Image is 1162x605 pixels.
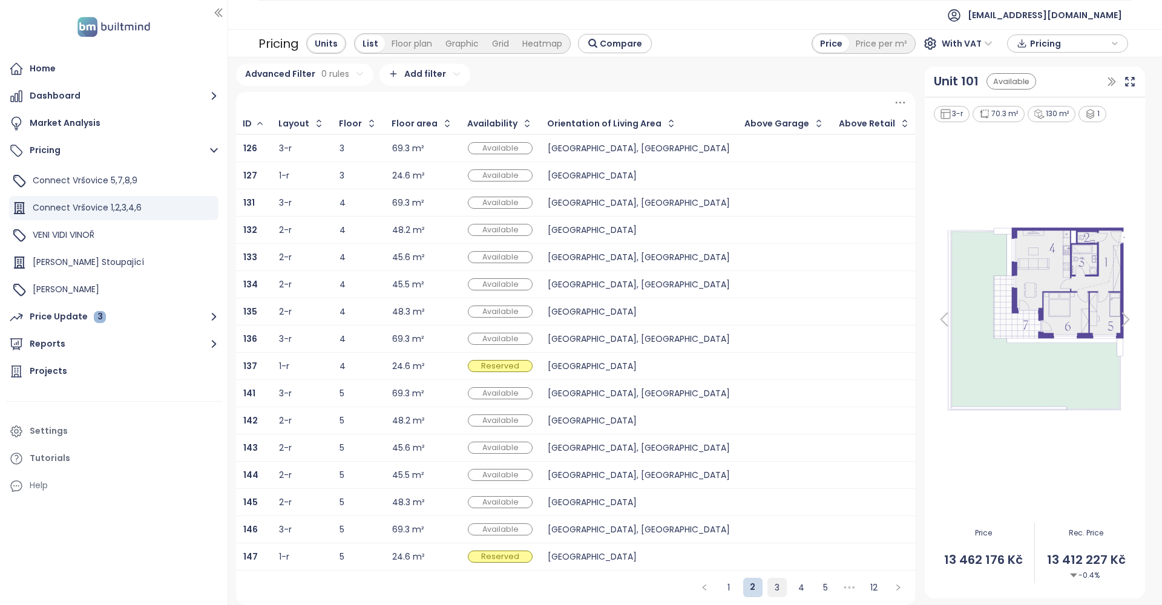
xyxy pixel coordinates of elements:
[1078,106,1106,122] div: 1
[548,526,730,534] div: [GEOGRAPHIC_DATA], [GEOGRAPHIC_DATA]
[548,226,730,234] div: [GEOGRAPHIC_DATA]
[243,278,258,290] b: 134
[9,250,218,275] div: [PERSON_NAME] Stoupající
[279,335,292,343] div: 3-r
[392,199,424,207] div: 69.3 m²
[792,578,810,597] a: 4
[1035,528,1137,539] span: Rec. Price
[6,305,222,329] button: Price Update 3
[392,471,424,479] div: 45.5 m²
[243,197,255,209] b: 131
[816,578,835,597] a: 5
[6,332,222,356] button: Reports
[934,72,979,91] a: Unit 101
[840,578,859,597] li: Next 5 Pages
[30,309,106,324] div: Price Update
[279,417,292,425] div: 2-r
[339,120,362,128] div: Floor
[6,139,222,163] button: Pricing
[33,256,144,268] span: [PERSON_NAME] Stoupající
[792,578,811,597] li: 4
[340,526,377,534] div: 5
[243,523,258,535] b: 146
[243,308,257,316] a: 135
[942,34,993,53] span: With VAT
[258,33,299,54] div: Pricing
[243,442,258,454] b: 143
[9,196,218,220] div: Connect Vršovice 1,2,3,4,6
[468,523,533,536] div: Available
[548,253,730,261] div: [GEOGRAPHIC_DATA], [GEOGRAPHIC_DATA]
[392,281,424,289] div: 45.5 m²
[392,226,425,234] div: 48.2 m²
[340,172,377,180] div: 3
[839,120,895,128] div: Above Retail
[6,359,222,384] a: Projects
[548,499,730,506] div: [GEOGRAPHIC_DATA]
[468,442,533,454] div: Available
[468,278,533,291] div: Available
[340,362,377,370] div: 4
[243,553,258,561] a: 147
[279,390,292,397] div: 3-r
[340,390,377,397] div: 5
[547,120,661,128] div: Orientation of Living Area
[279,281,292,289] div: 2-r
[243,169,257,181] b: 127
[340,199,377,207] div: 4
[392,145,424,152] div: 69.3 m²
[340,281,377,289] div: 4
[30,61,56,76] div: Home
[6,446,222,471] a: Tutorials
[340,253,377,261] div: 4
[468,469,533,482] div: Available
[968,1,1122,30] span: [EMAIL_ADDRESS][DOMAIN_NAME]
[9,223,218,247] div: VENI VIDI VINOŘ
[236,64,373,86] div: Advanced Filter
[1028,106,1076,122] div: 130 m²
[392,390,424,397] div: 69.3 m²
[548,444,730,452] div: [GEOGRAPHIC_DATA], [GEOGRAPHIC_DATA]
[439,35,485,52] div: Graphic
[392,335,424,343] div: 69.3 m²
[243,390,255,397] a: 141
[243,499,258,506] a: 145
[548,281,730,289] div: [GEOGRAPHIC_DATA], [GEOGRAPHIC_DATA]
[767,578,787,597] li: 3
[468,197,533,209] div: Available
[468,333,533,345] div: Available
[467,120,517,128] div: Availability
[6,474,222,498] div: Help
[392,526,424,534] div: 69.3 m²
[695,578,714,597] li: Previous Page
[340,335,377,343] div: 4
[813,35,849,52] div: Price
[243,360,257,372] b: 137
[243,281,258,289] a: 134
[243,199,255,207] a: 131
[356,35,385,52] div: List
[243,142,257,154] b: 126
[468,551,533,563] div: Reserved
[695,578,714,597] button: left
[548,335,730,343] div: [GEOGRAPHIC_DATA], [GEOGRAPHIC_DATA]
[279,172,289,180] div: 1-r
[243,362,257,370] a: 137
[321,67,349,80] span: 0 rules
[468,142,533,155] div: Available
[840,578,859,597] span: •••
[548,362,730,370] div: [GEOGRAPHIC_DATA]
[468,306,533,318] div: Available
[243,333,257,345] b: 136
[888,578,908,597] button: right
[278,120,309,128] div: Layout
[392,499,425,506] div: 48.3 m²
[986,73,1036,90] div: Available
[468,224,533,237] div: Available
[340,417,377,425] div: 5
[74,15,154,39] img: logo
[1070,572,1077,579] img: Decrease
[243,551,258,563] b: 147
